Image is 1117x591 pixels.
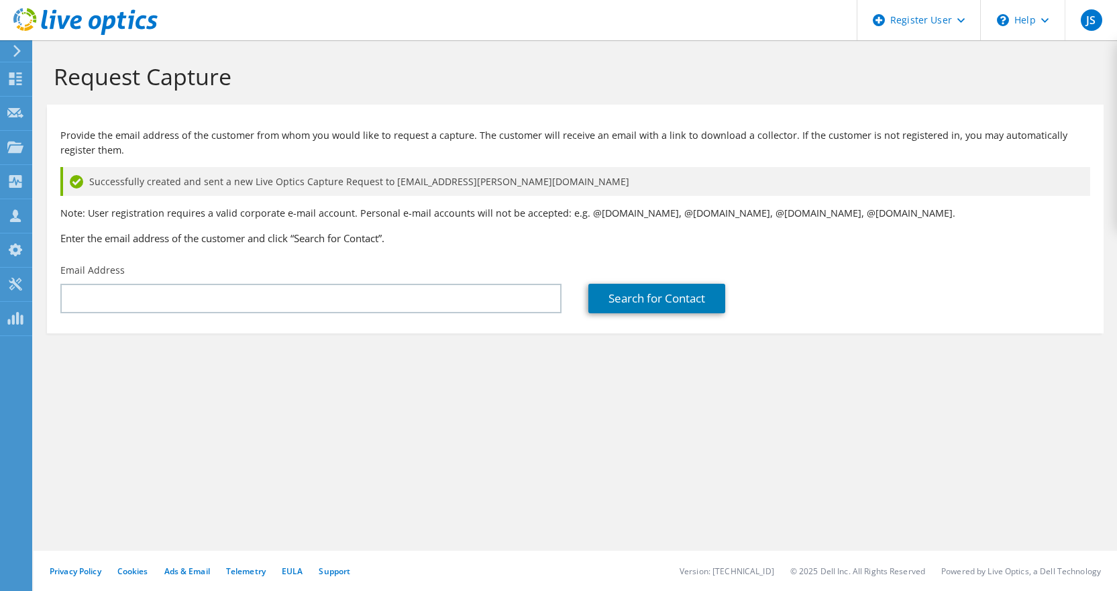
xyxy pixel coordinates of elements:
label: Email Address [60,264,125,277]
span: Successfully created and sent a new Live Optics Capture Request to [EMAIL_ADDRESS][PERSON_NAME][D... [89,174,629,189]
p: Provide the email address of the customer from whom you would like to request a capture. The cust... [60,128,1090,158]
a: Telemetry [226,566,266,577]
li: © 2025 Dell Inc. All Rights Reserved [790,566,925,577]
h3: Enter the email address of the customer and click “Search for Contact”. [60,231,1090,246]
p: Note: User registration requires a valid corporate e-mail account. Personal e-mail accounts will ... [60,206,1090,221]
a: Cookies [117,566,148,577]
h1: Request Capture [54,62,1090,91]
span: JS [1081,9,1102,31]
a: EULA [282,566,303,577]
a: Support [319,566,350,577]
li: Version: [TECHNICAL_ID] [680,566,774,577]
a: Search for Contact [588,284,725,313]
a: Ads & Email [164,566,210,577]
li: Powered by Live Optics, a Dell Technology [941,566,1101,577]
a: Privacy Policy [50,566,101,577]
svg: \n [997,14,1009,26]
